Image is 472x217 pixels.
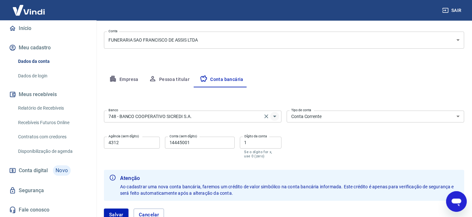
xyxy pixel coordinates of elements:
button: Abrir [270,112,279,121]
button: Sair [441,5,464,16]
a: Dados da conta [15,55,89,68]
button: Pessoa titular [144,72,195,87]
label: Dígito da conta [244,134,267,139]
span: Novo [53,165,71,176]
button: Meu cadastro [8,41,89,55]
button: Clear [262,112,271,121]
span: Ao cadastrar uma nova conta bancária, faremos um crédito de valor simbólico na conta bancária inf... [120,184,455,196]
p: Se o dígito for x, use 0 (zero) [244,150,277,158]
iframe: Botão para abrir a janela de mensagens, conversa em andamento [446,191,467,212]
label: Conta (sem dígito) [169,134,197,139]
span: Conta digital [19,166,48,175]
label: Conta [108,29,118,34]
a: Início [8,21,89,35]
button: Conta bancária [195,72,249,87]
a: Disponibilização de agenda [15,145,89,158]
a: Contratos com credores [15,130,89,143]
a: Fale conosco [8,203,89,217]
button: Empresa [104,72,144,87]
img: Vindi [8,0,50,20]
label: Tipo de conta [291,108,312,113]
a: Recebíveis Futuros Online [15,116,89,129]
a: Segurança [8,183,89,198]
b: Atenção [120,174,459,182]
label: Banco [108,108,118,113]
a: Conta digitalNovo [8,163,89,178]
div: FUNERARIA SAO FRANCISCO DE ASSIS LTDA [104,32,464,49]
label: Agência (sem dígito) [108,134,139,139]
button: Meus recebíveis [8,87,89,102]
a: Relatório de Recebíveis [15,102,89,115]
a: Dados de login [15,69,89,83]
